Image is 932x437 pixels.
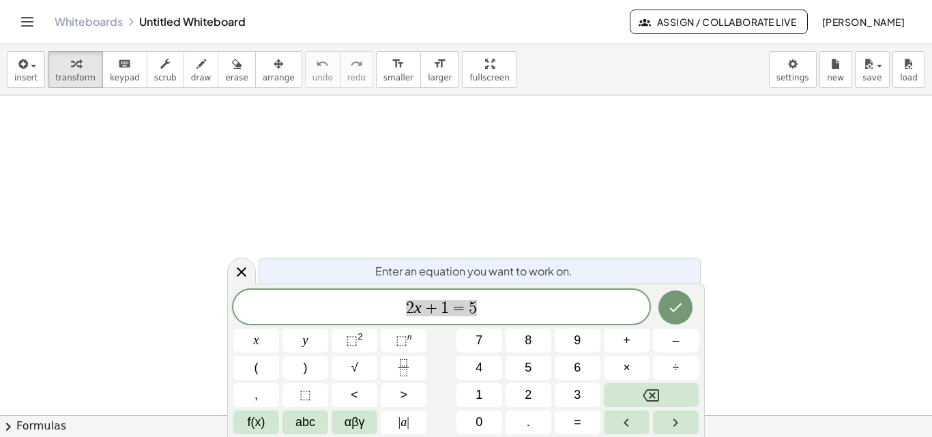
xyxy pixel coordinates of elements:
[604,356,650,380] button: Times
[381,410,426,434] button: Absolute value
[396,333,407,347] span: ⬚
[574,413,581,432] span: =
[819,51,852,88] button: new
[392,56,405,72] i: format_size
[316,56,329,72] i: undo
[304,359,308,377] span: )
[407,331,412,342] sup: n
[191,73,212,82] span: draw
[375,263,572,280] span: Enter an equation you want to work on.
[422,300,441,316] span: +
[604,383,699,407] button: Backspace
[623,359,630,377] span: ×
[469,300,477,316] span: 5
[332,383,377,407] button: Less than
[414,299,422,316] var: x
[449,300,469,316] span: =
[346,333,358,347] span: ⬚
[776,73,809,82] span: settings
[506,356,551,380] button: 5
[184,51,219,88] button: draw
[900,73,918,82] span: load
[658,290,693,325] button: Done
[398,415,401,429] span: |
[305,51,340,88] button: undoundo
[350,56,363,72] i: redo
[456,356,502,380] button: 4
[282,383,328,407] button: Placeholder
[441,300,449,316] span: 1
[469,73,509,82] span: fullscreen
[358,331,363,342] sup: 2
[7,51,45,88] button: insert
[351,359,358,377] span: √
[263,73,295,82] span: arrange
[630,10,808,34] button: Assign / Collaborate Live
[811,10,916,34] button: [PERSON_NAME]
[110,73,140,82] span: keypad
[118,56,131,72] i: keyboard
[332,410,377,434] button: Greek alphabet
[406,300,414,316] span: 2
[641,16,796,28] span: Assign / Collaborate Live
[282,410,328,434] button: Alphabet
[14,73,38,82] span: insert
[574,359,581,377] span: 6
[525,331,531,350] span: 8
[525,359,531,377] span: 5
[381,329,426,352] button: Superscript
[248,413,265,432] span: f(x)
[462,51,516,88] button: fullscreen
[456,383,502,407] button: 1
[55,15,123,29] a: Whiteboards
[254,359,259,377] span: (
[555,356,600,380] button: 6
[827,73,844,82] span: new
[428,73,452,82] span: larger
[862,73,882,82] span: save
[340,51,373,88] button: redoredo
[48,51,103,88] button: transform
[345,413,365,432] span: αβγ
[506,383,551,407] button: 2
[653,410,699,434] button: Right arrow
[456,410,502,434] button: 0
[233,410,279,434] button: Functions
[476,331,482,350] span: 7
[255,51,302,88] button: arrange
[653,356,699,380] button: Divide
[420,51,459,88] button: format_sizelarger
[300,386,311,404] span: ⬚
[16,11,38,33] button: Toggle navigation
[218,51,255,88] button: erase
[147,51,184,88] button: scrub
[398,413,409,432] span: a
[407,415,409,429] span: |
[381,356,426,380] button: Fraction
[376,51,421,88] button: format_sizesmaller
[351,386,358,404] span: <
[381,383,426,407] button: Greater than
[476,359,482,377] span: 4
[312,73,333,82] span: undo
[623,331,630,350] span: +
[574,331,581,350] span: 9
[102,51,147,88] button: keyboardkeypad
[233,356,279,380] button: (
[555,383,600,407] button: 3
[672,331,679,350] span: –
[233,383,279,407] button: ,
[673,359,680,377] span: ÷
[383,73,413,82] span: smaller
[555,329,600,352] button: 9
[55,73,96,82] span: transform
[506,410,551,434] button: .
[476,413,482,432] span: 0
[574,386,581,404] span: 3
[347,73,366,82] span: redo
[282,356,328,380] button: )
[233,329,279,352] button: x
[154,73,177,82] span: scrub
[604,410,650,434] button: Left arrow
[433,56,446,72] i: format_size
